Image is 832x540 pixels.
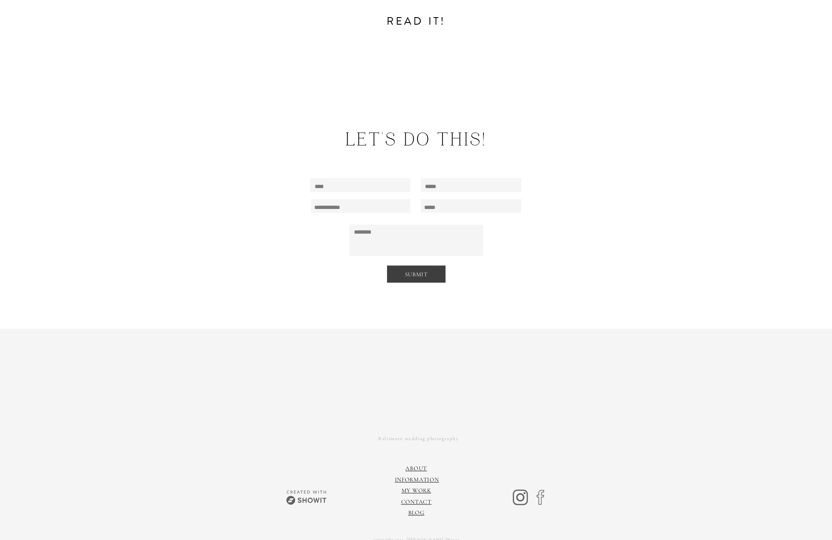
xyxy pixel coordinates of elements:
a: Baltimore wedding photography [330,433,507,443]
a: My Work [402,487,431,494]
a: About [405,465,427,472]
a: read it! [371,12,462,30]
a: information [395,476,439,483]
a: Contact [401,498,432,505]
a: SUBMIT [395,269,438,279]
h2: let's do this! [341,127,492,151]
a: Blog [408,509,425,516]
